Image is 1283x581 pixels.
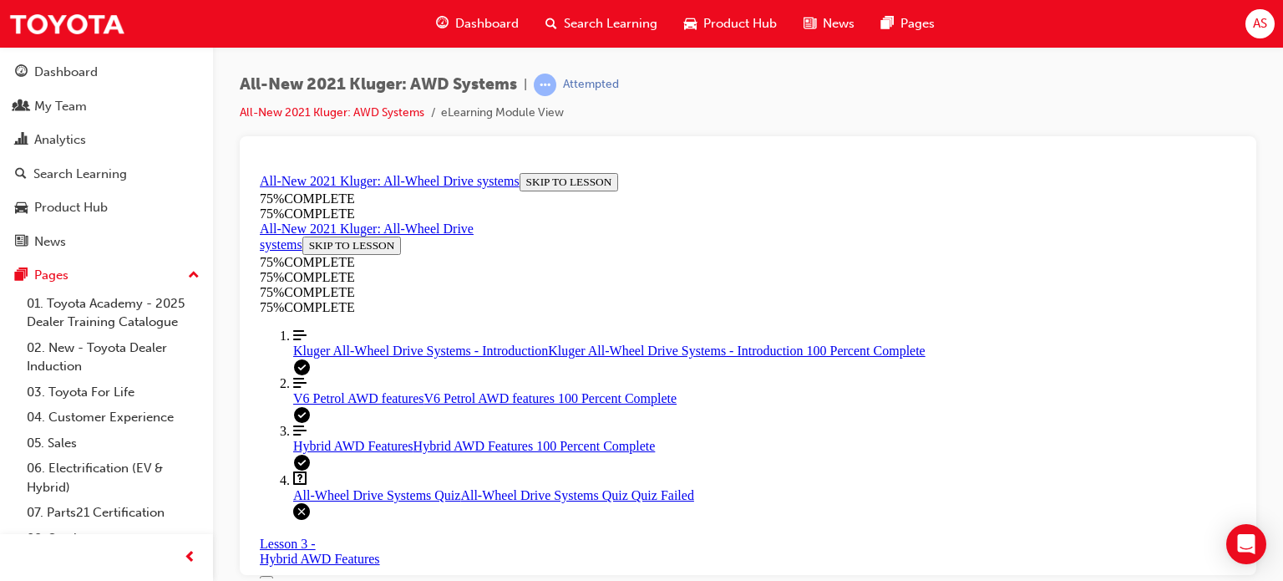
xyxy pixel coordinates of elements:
a: pages-iconPages [868,7,948,41]
a: Analytics [7,125,206,155]
a: Dashboard [7,57,206,88]
div: Hybrid AWD Features [7,385,127,400]
a: search-iconSearch Learning [532,7,671,41]
svg: Quiz failed [40,337,57,354]
span: pages-icon [15,268,28,283]
span: Kluger All-Wheel Drive Systems - Introduction 100 Percent Complete [295,177,672,191]
a: guage-iconDashboard [423,7,532,41]
span: car-icon [15,201,28,216]
div: 75 % COMPLETE [7,119,983,134]
div: Product Hub [34,198,108,217]
span: car-icon [684,13,697,34]
span: All-New 2021 Kluger: AWD Systems [240,75,517,94]
span: learningRecordVerb_ATTEMPT-icon [534,74,556,96]
button: SKIP TO LESSON [266,7,366,25]
a: 02. New - Toyota Dealer Induction [20,335,206,380]
a: Search Learning [7,159,206,190]
a: news-iconNews [790,7,868,41]
section: Course Overview [7,7,983,357]
span: up-icon [188,265,200,287]
nav: Course Outline [7,162,983,357]
span: news-icon [15,235,28,250]
section: Course Information [7,7,983,55]
span: guage-icon [436,13,449,34]
section: Course Information [7,55,228,119]
a: 05. Sales [20,431,206,456]
div: Attempted [563,77,619,93]
span: chart-icon [15,133,28,148]
div: 75 % COMPLETE [7,134,983,149]
a: News [7,227,206,257]
span: All-Wheel Drive Systems Quiz Quiz Failed [207,322,441,336]
button: Pages [7,260,206,291]
div: Pages [34,266,68,285]
a: Product Hub [7,192,206,223]
a: 08. Service [20,526,206,552]
span: prev-icon [184,548,196,568]
span: V6 Petrol AWD features 100 Percent Complete [170,225,423,239]
a: Kluger All-Wheel Drive Systems - Introduction 100 Percent Complete [40,162,983,192]
span: search-icon [545,13,557,34]
img: Trak [8,5,125,43]
div: 75 % COMPLETE [7,40,983,55]
a: 03. Toyota For Life [20,380,206,405]
a: V6 Petrol AWD features 100 Percent Complete [40,210,983,240]
li: eLearning Module View [441,104,564,123]
span: Pages [900,14,935,33]
button: DashboardMy TeamAnalyticsSearch LearningProduct HubNews [7,54,206,260]
span: Kluger All-Wheel Drive Systems - Introduction [40,177,295,191]
div: Search Learning [33,165,127,184]
a: All-Wheel Drive Systems Quiz Quiz Failed [40,305,983,337]
a: Hybrid AWD Features 100 Percent Complete [40,257,983,288]
button: Toggle Course Overview [7,410,20,415]
div: Dashboard [34,63,98,82]
a: All-New 2021 Kluger: AWD Systems [240,105,424,120]
a: car-iconProduct Hub [671,7,790,41]
span: search-icon [15,167,27,182]
div: 75 % COMPLETE [7,104,228,119]
a: Lesson 3 - Hybrid AWD Features [7,370,127,400]
button: SKIP TO LESSON [49,70,149,89]
span: All-Wheel Drive Systems Quiz [40,322,207,336]
div: 75 % COMPLETE [7,25,983,40]
span: people-icon [15,99,28,115]
a: 04. Customer Experience [20,405,206,431]
a: 06. Electrification (EV & Hybrid) [20,456,206,500]
span: V6 Petrol AWD features [40,225,170,239]
div: Lesson 3 - [7,370,127,400]
div: News [34,232,66,252]
div: My Team [34,97,87,116]
div: Analytics [34,130,86,150]
a: My Team [7,91,206,122]
span: news-icon [804,13,816,34]
div: Open Intercom Messenger [1226,524,1266,564]
a: 01. Toyota Academy - 2025 Dealer Training Catalogue [20,291,206,335]
a: All-New 2021 Kluger: All-Wheel Drive systems [7,8,266,22]
span: Hybrid AWD Features 100 Percent Complete [160,273,403,287]
span: News [823,14,854,33]
a: All-New 2021 Kluger: All-Wheel Drive systems [7,55,221,85]
span: Search Learning [564,14,657,33]
span: pages-icon [881,13,894,34]
span: | [524,75,527,94]
span: AS [1253,14,1267,33]
div: 75 % COMPLETE [7,89,228,104]
a: 07. Parts21 Certification [20,500,206,526]
button: AS [1245,9,1275,38]
span: Dashboard [455,14,519,33]
span: guage-icon [15,65,28,80]
span: Hybrid AWD Features [40,273,160,287]
span: Product Hub [703,14,777,33]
